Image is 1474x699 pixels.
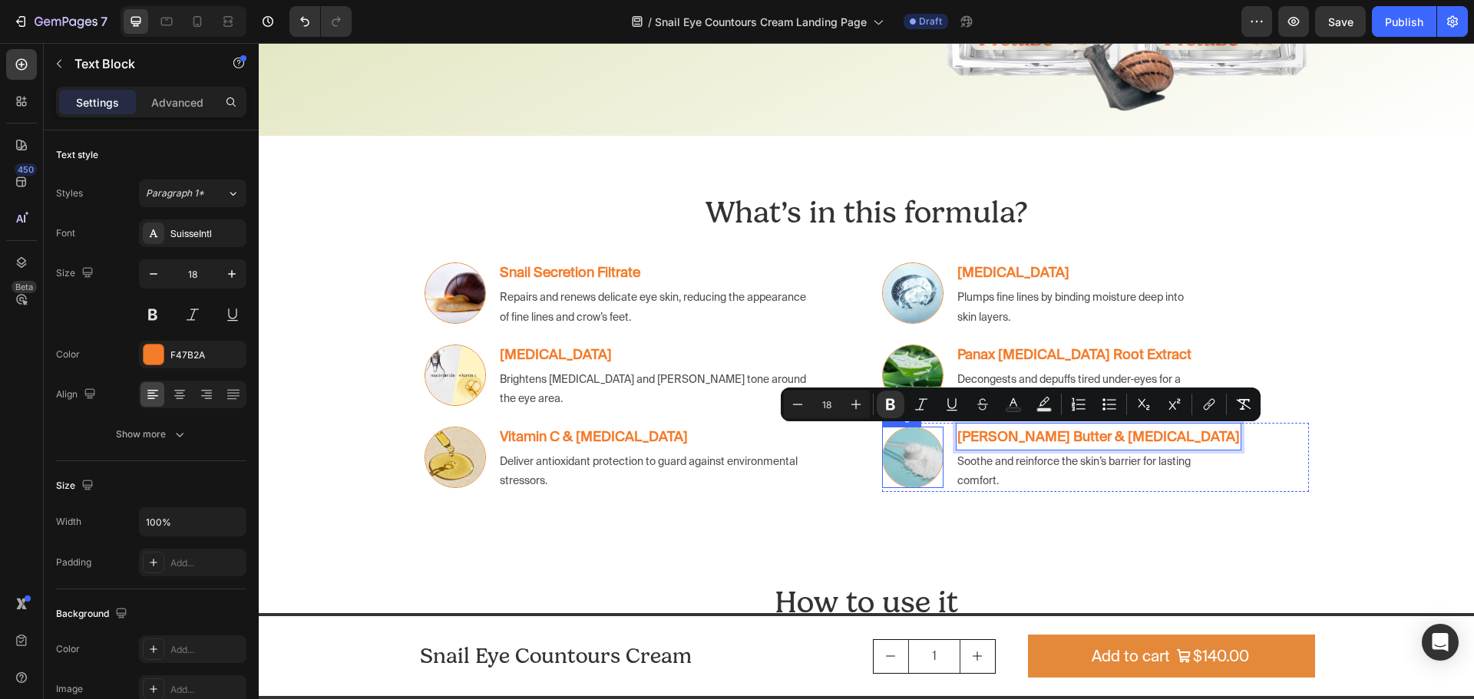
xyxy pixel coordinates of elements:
[655,14,867,30] span: Snail Eye Countours Cream Landing Page
[623,384,685,445] img: gempages_580338453292515924-ce6c8e76-b091-4584-8fe7-83c30fbc12c1.webp
[15,163,37,176] div: 450
[56,642,80,656] div: Color
[56,384,99,405] div: Align
[76,94,119,110] p: Settings
[139,180,246,207] button: Paragraph 1*
[933,601,992,625] div: $140.00
[699,409,947,447] p: Soothe and reinforce the skin’s barrier for lasting comfort.
[56,348,80,361] div: Color
[697,243,947,285] div: Rich Text Editor. Editing area: main
[1422,624,1459,661] div: Open Intercom Messenger
[623,219,685,281] img: gempages_580338453292515924-07d2ac3a-298a-4689-bf73-e428e5c25f30.png
[626,368,659,381] div: Image
[116,427,187,442] div: Show more
[1328,15,1353,28] span: Save
[140,508,246,536] input: Auto
[1385,14,1423,30] div: Publish
[649,597,702,630] input: quantity
[146,186,204,200] span: Paragraph 1*
[56,515,81,529] div: Width
[12,281,37,293] div: Beta
[259,43,1474,699] iframe: Design area
[170,683,243,697] div: Add...
[615,597,649,630] button: decrement
[166,538,1050,581] h2: How to use it
[56,604,131,625] div: Background
[170,227,243,241] div: SuisseIntl
[56,148,98,162] div: Text style
[648,14,652,30] span: /
[623,302,685,363] img: gempages_580338453292515924-5d06691c-a50e-4d7b-80b4-8044ce271ed6.jpg
[101,12,107,31] p: 7
[289,6,352,37] div: Undo/Redo
[6,6,114,37] button: 7
[74,54,205,73] p: Text Block
[56,556,91,569] div: Padding
[833,602,911,624] div: Add to cart
[56,476,97,496] div: Size
[919,15,942,28] span: Draft
[56,420,246,448] button: Show more
[781,387,1261,421] div: Editor contextual toolbar
[56,682,83,696] div: Image
[699,221,811,237] strong: [MEDICAL_DATA]
[699,303,933,319] strong: Panax [MEDICAL_DATA] Root Extract
[769,592,1056,635] button: Add to cart
[56,186,83,200] div: Styles
[151,94,203,110] p: Advanced
[699,327,960,365] p: Decongests and depuffs tired under‑eyes for a refreshed look.
[170,556,243,570] div: Add...
[702,597,736,630] button: increment
[160,598,602,628] h2: Snail Eye Countours Cream
[56,263,97,284] div: Size
[699,385,981,401] strong: [PERSON_NAME] Butter & [MEDICAL_DATA]
[697,380,983,407] div: Rich Text Editor. Editing area: main
[697,325,962,367] div: Rich Text Editor. Editing area: main
[1315,6,1366,37] button: Save
[56,226,75,240] div: Font
[699,245,946,283] p: Plumps fine lines by binding moisture deep into skin layers.
[697,407,948,449] div: Rich Text Editor. Editing area: main
[697,298,998,325] div: Rich Text Editor. Editing area: main
[170,643,243,657] div: Add...
[697,216,982,243] div: Rich Text Editor. Editing area: main
[1372,6,1436,37] button: Publish
[170,348,243,362] div: F47B2A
